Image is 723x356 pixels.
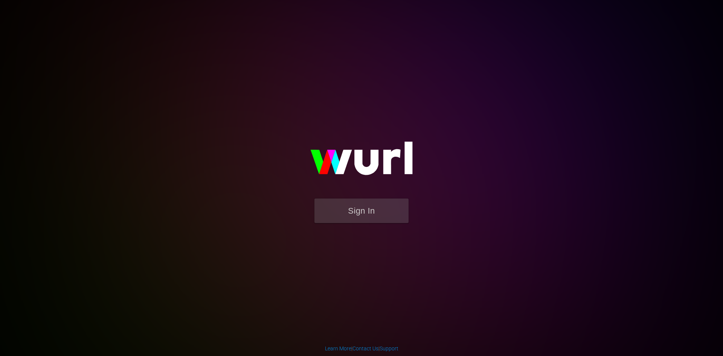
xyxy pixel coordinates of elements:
button: Sign In [314,199,409,223]
a: Learn More [325,345,351,351]
div: | | [325,345,398,352]
a: Contact Us [352,345,378,351]
a: Support [380,345,398,351]
img: wurl-logo-on-black-223613ac3d8ba8fe6dc639794a292ebdb59501304c7dfd60c99c58986ef67473.svg [286,125,437,199]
